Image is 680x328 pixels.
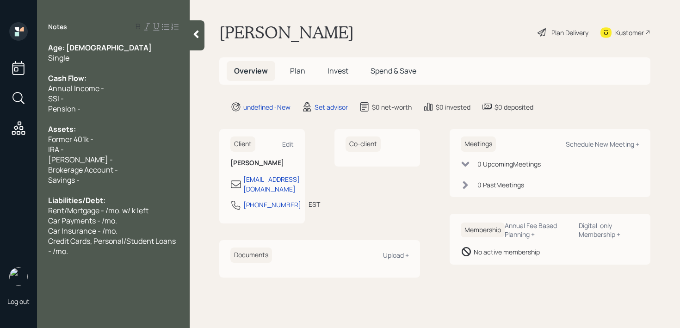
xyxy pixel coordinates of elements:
[551,28,588,37] div: Plan Delivery
[615,28,644,37] div: Kustomer
[9,267,28,286] img: retirable_logo.png
[371,66,416,76] span: Spend & Save
[290,66,305,76] span: Plan
[48,226,117,236] span: Car Insurance - /mo.
[243,174,300,194] div: [EMAIL_ADDRESS][DOMAIN_NAME]
[48,144,64,155] span: IRA -
[48,83,104,93] span: Annual Income -
[48,104,80,114] span: Pension -
[243,200,301,210] div: [PHONE_NUMBER]
[48,43,152,53] span: Age: [DEMOGRAPHIC_DATA]
[436,102,470,112] div: $0 invested
[48,124,76,134] span: Assets:
[461,136,496,152] h6: Meetings
[477,180,524,190] div: 0 Past Meeting s
[7,297,30,306] div: Log out
[372,102,412,112] div: $0 net-worth
[579,221,639,239] div: Digital-only Membership +
[315,102,348,112] div: Set advisor
[230,136,255,152] h6: Client
[234,66,268,76] span: Overview
[48,205,148,216] span: Rent/Mortgage - /mo. w/ k left
[328,66,348,76] span: Invest
[383,251,409,260] div: Upload +
[48,93,64,104] span: SSI -
[48,73,87,83] span: Cash Flow:
[48,134,93,144] span: Former 401k -
[474,247,540,257] div: No active membership
[48,236,177,256] span: Credit Cards, Personal/Student Loans - /mo.
[219,22,354,43] h1: [PERSON_NAME]
[48,195,105,205] span: Liabilities/Debt:
[48,53,69,63] span: Single
[566,140,639,149] div: Schedule New Meeting +
[243,102,291,112] div: undefined · New
[48,165,118,175] span: Brokerage Account -
[48,175,80,185] span: Savings -
[505,221,571,239] div: Annual Fee Based Planning +
[48,216,117,226] span: Car Payments - /mo.
[282,140,294,149] div: Edit
[477,159,541,169] div: 0 Upcoming Meeting s
[309,199,320,209] div: EST
[230,159,294,167] h6: [PERSON_NAME]
[230,248,272,263] h6: Documents
[346,136,381,152] h6: Co-client
[495,102,533,112] div: $0 deposited
[48,155,113,165] span: [PERSON_NAME] -
[48,22,67,31] label: Notes
[461,223,505,238] h6: Membership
